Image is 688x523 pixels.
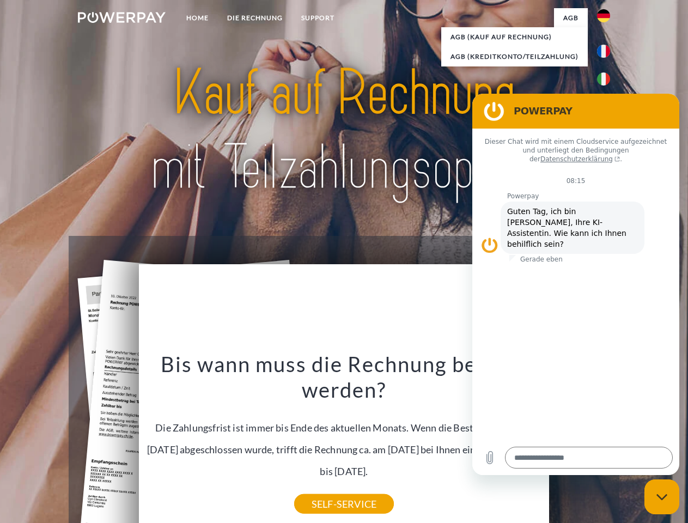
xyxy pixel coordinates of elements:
img: de [597,9,610,22]
a: AGB (Kauf auf Rechnung) [441,27,588,47]
img: fr [597,45,610,58]
h3: Bis wann muss die Rechnung bezahlt werden? [145,351,543,403]
a: SELF-SERVICE [294,494,394,514]
img: title-powerpay_de.svg [104,52,584,209]
iframe: Schaltfläche zum Öffnen des Messaging-Fensters; Konversation läuft [644,479,679,514]
a: DIE RECHNUNG [218,8,292,28]
img: it [597,72,610,86]
a: agb [554,8,588,28]
a: SUPPORT [292,8,344,28]
a: Home [177,8,218,28]
iframe: Messaging-Fenster [472,94,679,475]
a: AGB (Kreditkonto/Teilzahlung) [441,47,588,66]
div: Die Zahlungsfrist ist immer bis Ende des aktuellen Monats. Wenn die Bestellung z.B. am [DATE] abg... [145,351,543,504]
img: logo-powerpay-white.svg [78,12,166,23]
